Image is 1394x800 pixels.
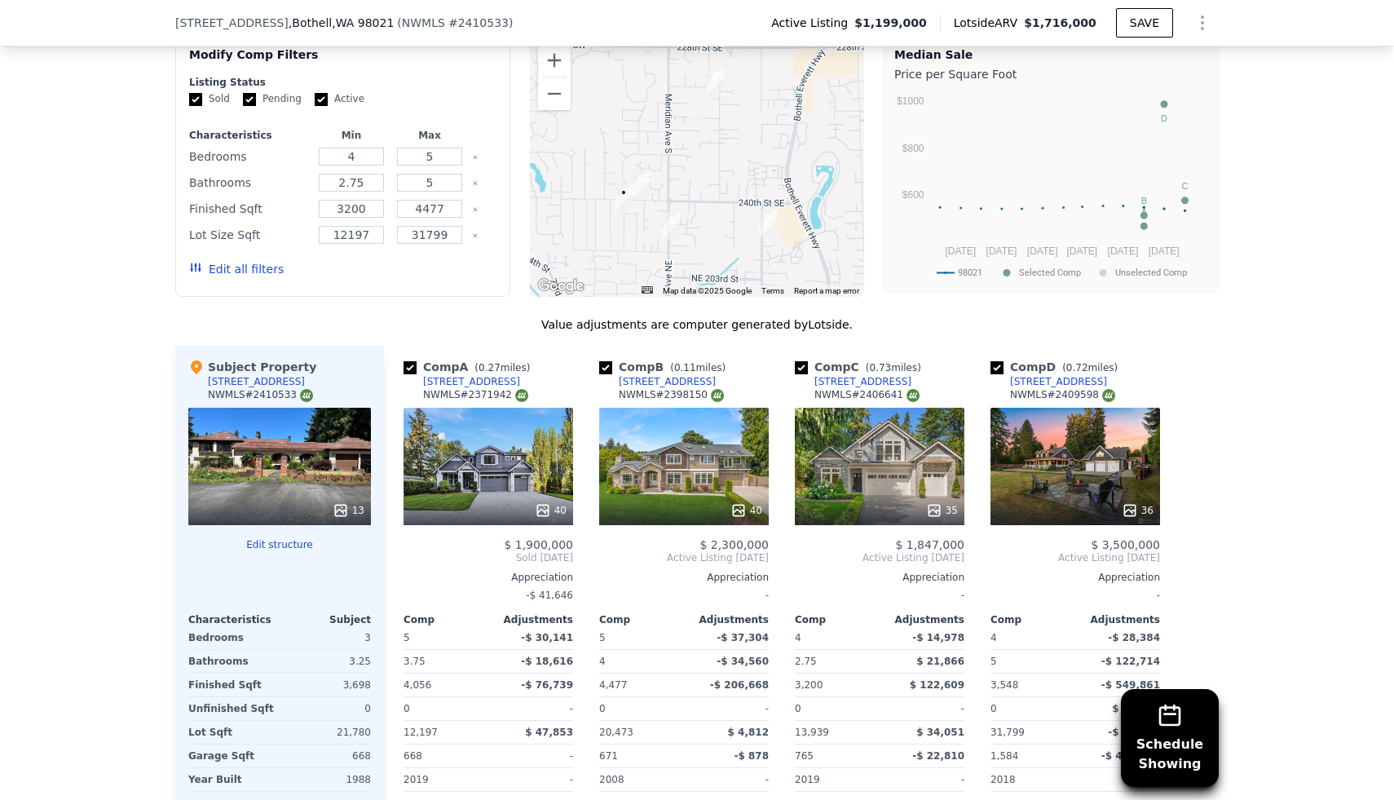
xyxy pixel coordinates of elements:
span: 4 [795,632,801,643]
div: Finished Sqft [188,674,276,696]
span: 31,799 [990,727,1025,738]
div: Characteristics [189,129,309,142]
span: -$ 549,861 [1101,679,1160,691]
button: Keyboard shortcuts [642,286,653,294]
img: NWMLS Logo [1102,389,1115,402]
div: 2018 [990,768,1072,791]
span: 12,197 [404,727,438,738]
span: -$ 28,384 [1108,632,1160,643]
span: -$ 34,560 [717,656,769,667]
div: 3 [283,626,371,649]
div: 3.25 [283,650,371,673]
span: -$ 14,978 [912,632,964,643]
span: ( miles) [664,362,732,373]
div: - [492,697,573,720]
img: NWMLS Logo [711,389,724,402]
span: $ 3,500,000 [1091,538,1160,551]
span: $ 2,300,000 [699,538,769,551]
div: Characteristics [188,613,280,626]
span: -$ 206,668 [710,679,769,691]
div: Comp B [599,359,732,375]
label: Sold [189,92,230,106]
div: Appreciation [599,571,769,584]
span: NWMLS [402,16,445,29]
span: Active Listing [DATE] [599,551,769,564]
span: -$ 30,141 [521,632,573,643]
div: [STREET_ADDRESS] [619,375,716,388]
svg: A chart. [894,86,1208,290]
div: Bathrooms [188,650,276,673]
button: Edit all filters [189,261,284,277]
div: 3,698 [283,674,371,696]
text: [DATE] [986,245,1017,257]
span: -$ 41,646 [526,590,573,601]
div: NWMLS # 2409598 [1010,388,1115,402]
span: 3,200 [795,679,823,691]
div: Max [394,129,465,142]
div: Appreciation [990,571,1160,584]
div: Value adjustments are computer generated by Lotside . [175,316,1219,333]
div: Modify Comp Filters [189,46,496,76]
a: [STREET_ADDRESS] [599,375,716,388]
button: Clear [472,180,479,187]
span: 5 [599,632,606,643]
div: [STREET_ADDRESS] [208,375,305,388]
span: 0 [795,703,801,714]
div: Appreciation [795,571,964,584]
text: [DATE] [1027,245,1058,257]
label: Pending [243,92,302,106]
span: 0.72 [1066,362,1088,373]
span: 0.73 [869,362,891,373]
span: Map data ©2025 Google [663,286,752,295]
div: Subject [280,613,371,626]
div: 36 [1122,502,1154,519]
text: $600 [902,189,924,201]
div: Lot Size Sqft [189,223,309,246]
div: Bedrooms [188,626,276,649]
div: Adjustments [880,613,964,626]
span: Active Listing [DATE] [990,551,1160,564]
text: $800 [902,143,924,154]
div: NWMLS # 2410533 [208,388,313,402]
span: 765 [795,750,814,762]
a: [STREET_ADDRESS] [990,375,1107,388]
div: NWMLS # 2398150 [619,388,724,402]
text: D [1161,113,1167,123]
span: $ 1,847,000 [895,538,964,551]
div: NWMLS # 2371942 [423,388,528,402]
span: $1,199,000 [854,15,927,31]
span: 13,939 [795,727,829,738]
text: [DATE] [945,245,976,257]
div: Appreciation [404,571,573,584]
span: 0 [599,703,606,714]
div: Subject Property [188,359,316,375]
div: 40 [730,502,762,519]
span: $ 1,900,000 [504,538,573,551]
input: Active [315,93,328,106]
div: Comp [404,613,488,626]
div: 3.75 [404,650,485,673]
img: NWMLS Logo [300,389,313,402]
text: [DATE] [1108,245,1139,257]
img: Google [534,276,588,297]
span: ( miles) [1056,362,1124,373]
div: 24227 Meridian Ave S [662,212,680,240]
span: 4,477 [599,679,627,691]
div: Bathrooms [189,171,309,194]
div: 2019 [404,768,485,791]
button: Clear [472,232,479,239]
a: Report a map error [794,286,859,295]
div: Unfinished Sqft [188,697,276,720]
a: Open this area in Google Maps (opens a new window) [534,276,588,297]
div: 315 241st St SW [615,184,633,212]
button: Clear [472,206,479,213]
span: [STREET_ADDRESS] [175,15,289,31]
span: , Bothell [289,15,395,31]
span: 0 [990,703,997,714]
button: ScheduleShowing [1121,689,1219,787]
div: 24229 7th Ave SE # B [759,210,777,238]
a: [STREET_ADDRESS] [404,375,520,388]
span: $ 84,635 [1112,703,1160,714]
div: 13 [333,502,364,519]
text: [DATE] [1066,245,1097,257]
